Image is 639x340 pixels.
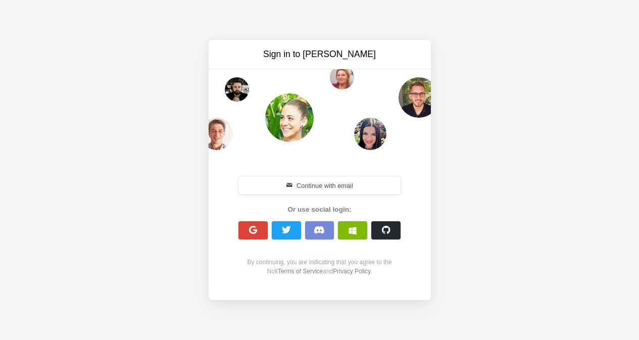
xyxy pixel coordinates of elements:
a: Terms of Service [278,268,323,275]
h3: Sign in to [PERSON_NAME] [235,48,405,61]
a: Privacy Policy [333,268,370,275]
div: By continuing, you are indicating that you agree to the Nolt and . [233,258,407,276]
div: Or use social login: [233,205,407,215]
button: Continue with email [238,176,401,195]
